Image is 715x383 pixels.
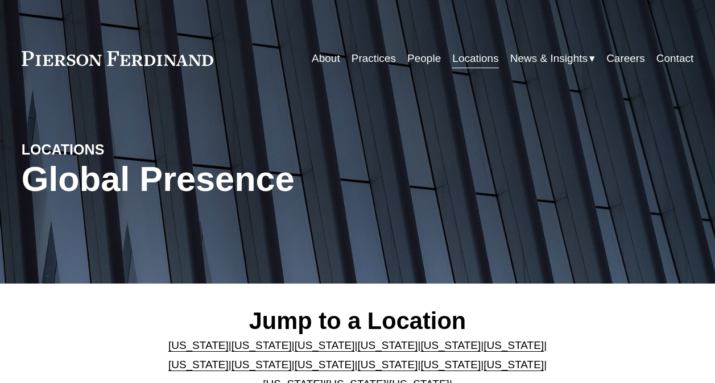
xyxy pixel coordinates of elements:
[483,359,544,370] a: [US_STATE]
[22,159,470,199] h1: Global Presence
[358,359,418,370] a: [US_STATE]
[295,359,355,370] a: [US_STATE]
[358,339,418,351] a: [US_STATE]
[483,339,544,351] a: [US_STATE]
[510,49,588,68] span: News & Insights
[312,48,340,69] a: About
[420,339,481,351] a: [US_STATE]
[168,339,229,351] a: [US_STATE]
[168,359,229,370] a: [US_STATE]
[352,48,396,69] a: Practices
[295,339,355,351] a: [US_STATE]
[420,359,481,370] a: [US_STATE]
[452,48,498,69] a: Locations
[232,339,292,351] a: [US_STATE]
[656,48,693,69] a: Contact
[510,48,595,69] a: folder dropdown
[407,48,441,69] a: People
[22,141,189,159] h4: LOCATIONS
[232,359,292,370] a: [US_STATE]
[162,307,553,335] h2: Jump to a Location
[606,48,645,69] a: Careers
